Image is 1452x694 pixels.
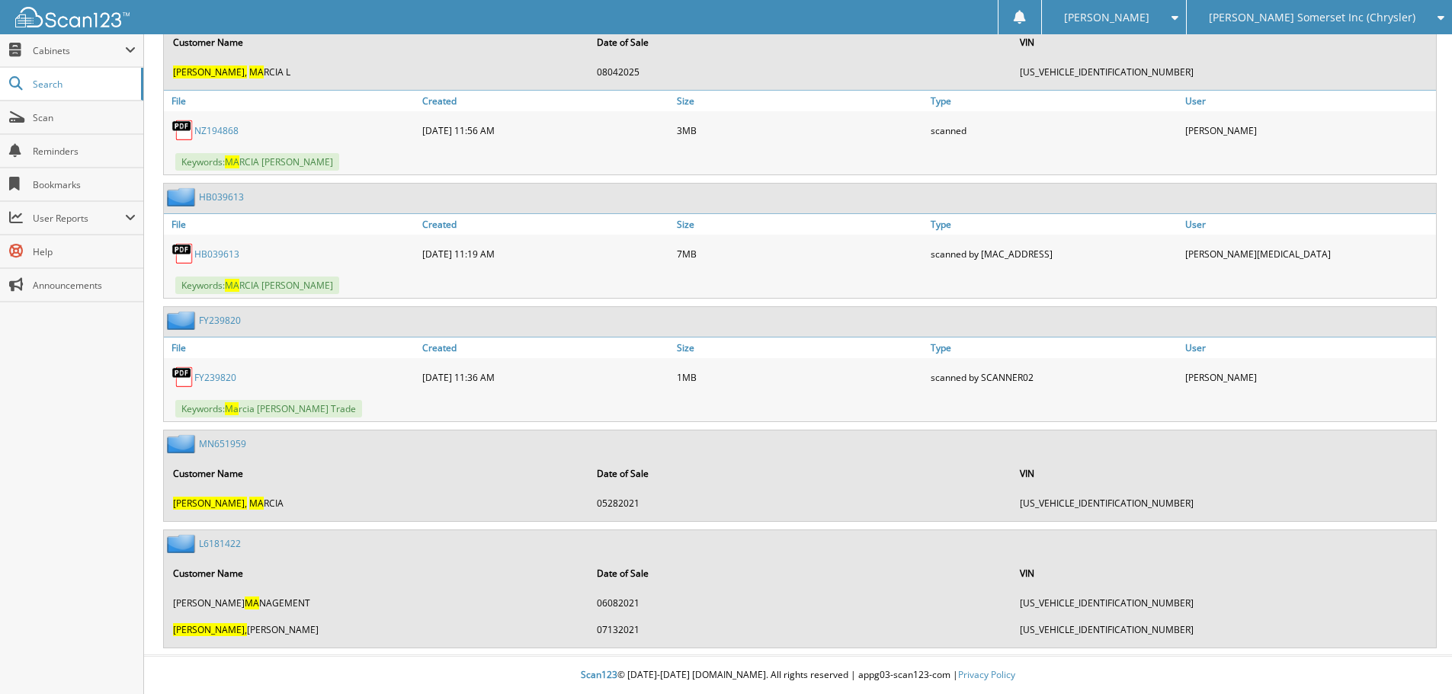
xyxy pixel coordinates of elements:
[589,558,1011,589] th: Date of Sale
[15,7,130,27] img: scan123-logo-white.svg
[167,534,199,553] img: folder2.png
[165,617,588,642] td: [PERSON_NAME]
[581,668,617,681] span: Scan123
[1012,491,1434,516] td: [US_VEHICLE_IDENTIFICATION_NUMBER]
[225,402,239,415] span: Ma
[33,279,136,292] span: Announcements
[33,111,136,124] span: Scan
[33,212,125,225] span: User Reports
[1181,214,1436,235] a: User
[589,59,1011,85] td: 08042025
[673,115,928,146] div: 3MB
[165,590,588,616] td: [PERSON_NAME] NAGEMENT
[673,238,928,269] div: 7MB
[175,277,339,294] span: Keywords: RCIA [PERSON_NAME]
[225,279,239,292] span: MA
[199,190,244,203] a: HB039613
[1012,458,1434,489] th: VIN
[927,362,1181,392] div: scanned by SCANNER02
[1209,13,1415,22] span: [PERSON_NAME] Somerset Inc (Chrysler)
[173,66,247,78] span: [PERSON_NAME],
[1181,115,1436,146] div: [PERSON_NAME]
[589,27,1011,58] th: Date of Sale
[167,434,199,453] img: folder2.png
[1012,558,1434,589] th: VIN
[418,214,673,235] a: Created
[167,311,199,330] img: folder2.png
[175,153,339,171] span: Keywords: RCIA [PERSON_NAME]
[194,371,236,384] a: FY239820
[33,145,136,158] span: Reminders
[418,337,673,358] a: Created
[927,115,1181,146] div: scanned
[927,337,1181,358] a: Type
[165,458,588,489] th: Customer Name
[418,238,673,269] div: [DATE] 11:19 AM
[199,314,241,327] a: FY239820
[673,214,928,235] a: Size
[1181,91,1436,111] a: User
[1064,13,1149,22] span: [PERSON_NAME]
[1012,617,1434,642] td: [US_VEHICLE_IDENTIFICATION_NUMBER]
[165,558,588,589] th: Customer Name
[927,214,1181,235] a: Type
[171,242,194,265] img: PDF.png
[245,596,259,609] span: MA
[199,537,241,550] a: L6181422
[958,668,1015,681] a: Privacy Policy
[1012,27,1434,58] th: VIN
[33,78,133,91] span: Search
[171,119,194,142] img: PDF.png
[33,44,125,57] span: Cabinets
[673,337,928,358] a: Size
[165,27,588,58] th: Customer Name
[589,458,1011,489] th: Date of Sale
[164,214,418,235] a: File
[171,366,194,389] img: PDF.png
[165,491,588,516] td: RCIA
[1376,621,1452,694] iframe: Chat Widget
[173,623,247,636] span: [PERSON_NAME],
[1181,337,1436,358] a: User
[194,248,239,261] a: HB039613
[165,59,588,85] td: RCIA L
[249,497,264,510] span: MA
[418,91,673,111] a: Created
[418,362,673,392] div: [DATE] 11:36 AM
[927,91,1181,111] a: Type
[173,497,247,510] span: [PERSON_NAME],
[1181,362,1436,392] div: [PERSON_NAME]
[33,178,136,191] span: Bookmarks
[225,155,239,168] span: MA
[673,91,928,111] a: Size
[1012,59,1434,85] td: [US_VEHICLE_IDENTIFICATION_NUMBER]
[164,337,418,358] a: File
[589,617,1011,642] td: 07132021
[418,115,673,146] div: [DATE] 11:56 AM
[167,187,199,206] img: folder2.png
[249,66,264,78] span: MA
[927,238,1181,269] div: scanned by [MAC_ADDRESS]
[175,400,362,417] span: Keywords: rcia [PERSON_NAME] Trade
[144,657,1452,694] div: © [DATE]-[DATE] [DOMAIN_NAME]. All rights reserved | appg03-scan123-com |
[199,437,246,450] a: MN651959
[589,590,1011,616] td: 06082021
[589,491,1011,516] td: 05282021
[1181,238,1436,269] div: [PERSON_NAME][MEDICAL_DATA]
[33,245,136,258] span: Help
[194,124,239,137] a: NZ194868
[164,91,418,111] a: File
[673,362,928,392] div: 1MB
[1012,590,1434,616] td: [US_VEHICLE_IDENTIFICATION_NUMBER]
